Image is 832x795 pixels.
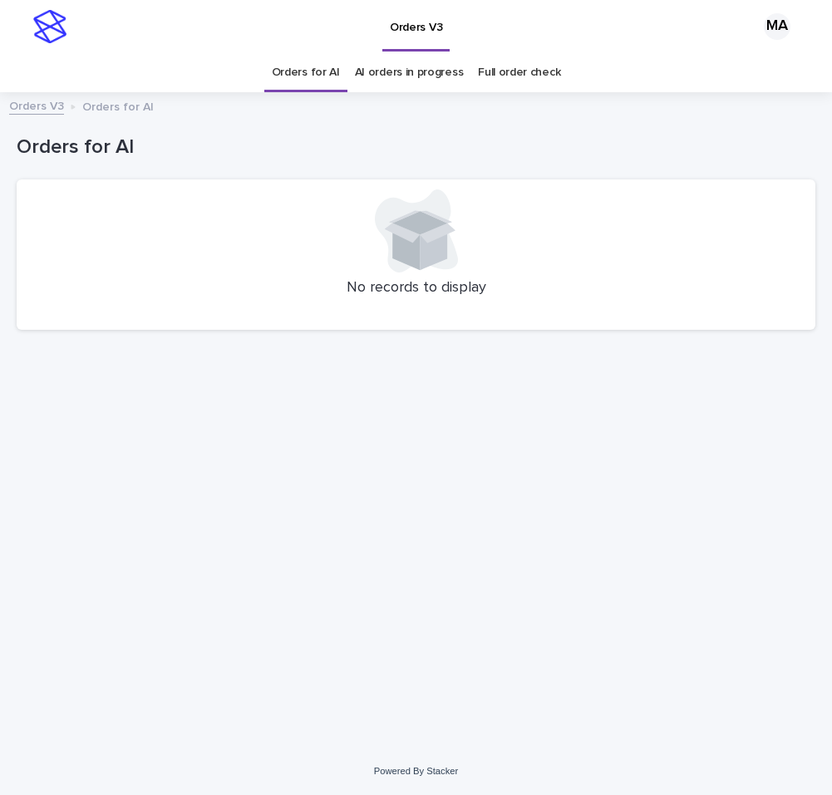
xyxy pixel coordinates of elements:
p: No records to display [27,279,805,297]
h1: Orders for AI [17,135,815,159]
a: Powered By Stacker [374,766,458,776]
a: Orders for AI [272,53,340,92]
img: stacker-logo-s-only.png [33,10,66,43]
a: Orders V3 [9,96,64,115]
a: Full order check [478,53,560,92]
div: MA [764,13,790,40]
a: AI orders in progress [355,53,464,92]
p: Orders for AI [82,96,154,115]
